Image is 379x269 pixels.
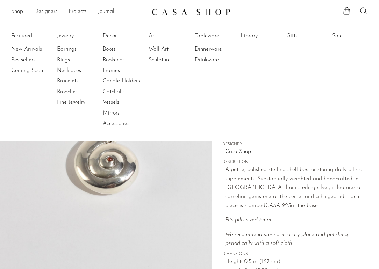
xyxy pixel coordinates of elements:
a: Earrings [57,45,109,53]
ul: Gifts [286,31,339,44]
a: Gifts [286,32,339,40]
a: Decor [103,32,155,40]
ul: Library [241,31,293,44]
a: Bestsellers [11,56,64,64]
a: Candle Holders [103,77,155,85]
a: Art [149,32,201,40]
a: Catchalls [103,88,155,96]
span: DESIGNER [222,141,368,148]
a: Journal [98,7,114,16]
a: Boxes [103,45,155,53]
span: Height: 0.5 in (1.27 cm) [225,257,368,267]
p: A petite, polished sterling shell box for storing daily pills or supplements. Substantially weigh... [225,166,368,210]
a: New Arrivals [11,45,64,53]
a: Rings [57,56,109,64]
ul: Art [149,31,201,65]
ul: Jewelry [57,31,109,108]
ul: NEW HEADER MENU [11,6,146,18]
ul: Decor [103,31,155,129]
span: DESCRIPTION [222,159,368,166]
a: Frames [103,67,155,74]
a: Projects [69,7,87,16]
span: DIMENSIONS [222,251,368,257]
a: Tableware [195,32,247,40]
a: Coming Soon [11,67,64,74]
a: Casa Shop [225,147,368,157]
a: Mirrors [103,109,155,117]
em: Fits pills sized 8mm. [225,217,272,223]
a: Bookends [103,56,155,64]
nav: Desktop navigation [11,6,146,18]
ul: Featured [11,44,64,76]
em: CASA 925 [265,203,291,209]
ul: Tableware [195,31,247,65]
a: Bracelets [57,77,109,85]
a: Drinkware [195,56,247,64]
a: Library [241,32,293,40]
a: Designers [34,7,57,16]
a: Brooches [57,88,109,96]
a: Dinnerware [195,45,247,53]
em: We recommend storing in a dry place and polishing periodically with a soft cloth. [225,232,348,247]
a: Jewelry [57,32,109,40]
a: Accessories [103,120,155,128]
a: Vessels [103,99,155,106]
a: Fine Jewelry [57,99,109,106]
a: Wall Art [149,45,201,53]
a: Necklaces [57,67,109,74]
a: Sculpture [149,56,201,64]
a: Shop [11,7,23,16]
